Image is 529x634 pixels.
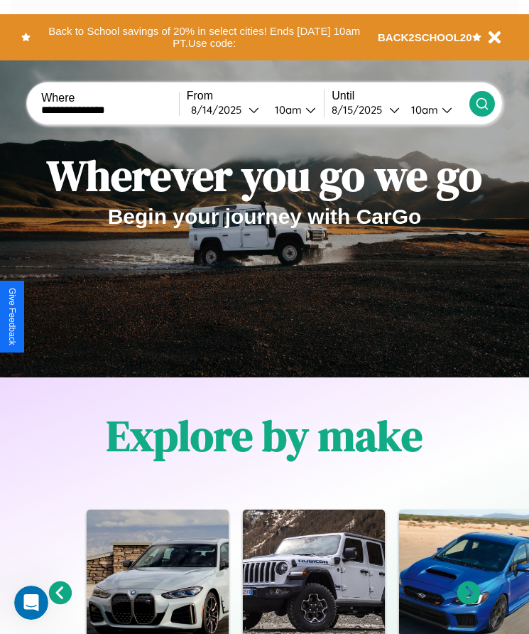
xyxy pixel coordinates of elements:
[332,90,469,102] label: Until
[404,103,442,117] div: 10am
[14,586,48,620] iframe: Intercom live chat
[191,103,249,117] div: 8 / 14 / 2025
[31,21,378,53] button: Back to School savings of 20% in select cities! Ends [DATE] 10am PT.Use code:
[7,288,17,345] div: Give Feedback
[187,90,325,102] label: From
[378,31,472,43] b: BACK2SCHOOL20
[107,407,422,465] h1: Explore by make
[268,103,305,117] div: 10am
[332,103,389,117] div: 8 / 15 / 2025
[187,102,263,117] button: 8/14/2025
[400,102,469,117] button: 10am
[263,102,325,117] button: 10am
[41,92,179,104] label: Where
